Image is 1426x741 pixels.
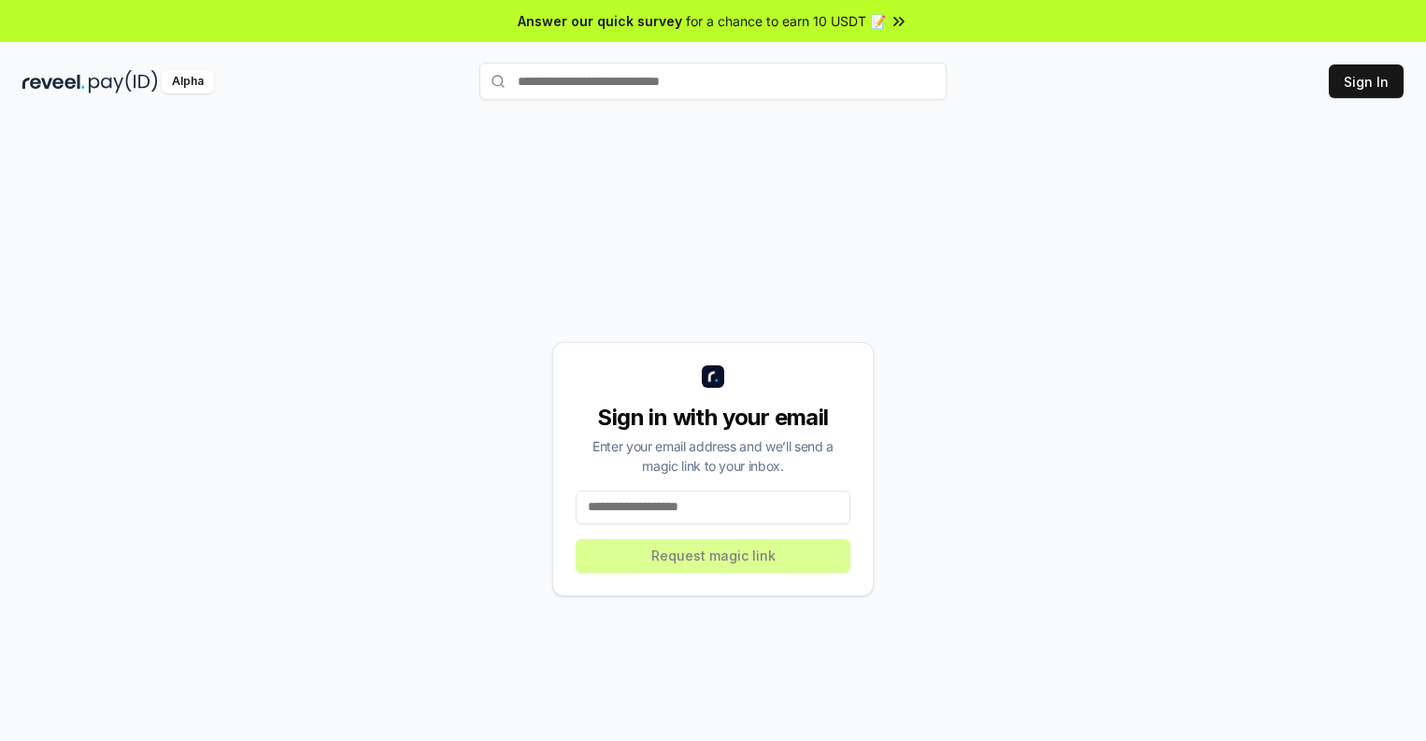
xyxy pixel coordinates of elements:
[89,70,158,93] img: pay_id
[22,70,85,93] img: reveel_dark
[162,70,214,93] div: Alpha
[686,11,886,31] span: for a chance to earn 10 USDT 📝
[518,11,682,31] span: Answer our quick survey
[702,365,724,388] img: logo_small
[576,436,850,476] div: Enter your email address and we’ll send a magic link to your inbox.
[1329,64,1404,98] button: Sign In
[576,403,850,433] div: Sign in with your email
